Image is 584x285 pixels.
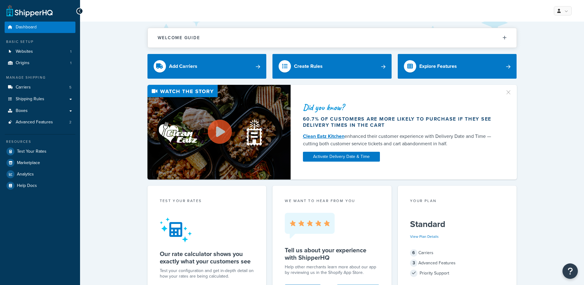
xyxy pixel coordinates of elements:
[69,85,71,90] span: 5
[5,157,75,168] a: Marketplace
[410,259,505,267] div: Advanced Features
[160,198,254,205] div: Test your rates
[5,46,75,57] a: Websites1
[410,198,505,205] div: Your Plan
[303,133,344,140] a: Clean Eatz Kitchen
[285,246,379,261] h5: Tell us about your experience with ShipperHQ
[5,82,75,93] a: Carriers5
[17,149,46,154] span: Test Your Rates
[303,152,380,162] a: Activate Delivery Date & Time
[285,198,379,204] p: we want to hear from you
[398,54,517,79] a: Explore Features
[148,28,517,47] button: Welcome Guide
[285,264,379,275] p: Help other merchants learn more about our app by reviewing us in the Shopify App Store.
[5,169,75,180] a: Analytics
[16,97,44,102] span: Shipping Rules
[16,49,33,54] span: Websites
[419,62,457,71] div: Explore Features
[16,60,30,66] span: Origins
[303,116,497,128] div: 60.7% of customers are more likely to purchase if they see delivery times in the cart
[17,160,40,166] span: Marketplace
[410,219,505,229] h5: Standard
[5,117,75,128] a: Advanced Features2
[169,62,197,71] div: Add Carriers
[70,60,71,66] span: 1
[410,249,417,257] span: 6
[16,85,31,90] span: Carriers
[5,93,75,105] a: Shipping Rules
[5,105,75,117] a: Boxes
[16,25,37,30] span: Dashboard
[410,249,505,257] div: Carriers
[147,85,291,180] img: Video thumbnail
[5,57,75,69] li: Origins
[17,183,37,188] span: Help Docs
[70,49,71,54] span: 1
[5,180,75,191] a: Help Docs
[272,54,392,79] a: Create Rules
[5,139,75,144] div: Resources
[160,268,254,279] div: Test your configuration and get in-depth detail on how your rates are being calculated.
[410,259,417,267] span: 3
[5,75,75,80] div: Manage Shipping
[303,103,497,112] div: Did you know?
[158,35,200,40] h2: Welcome Guide
[5,39,75,44] div: Basic Setup
[294,62,323,71] div: Create Rules
[5,117,75,128] li: Advanced Features
[303,133,497,147] div: enhanced their customer experience with Delivery Date and Time — cutting both customer service ti...
[69,120,71,125] span: 2
[410,234,439,239] a: View Plan Details
[5,46,75,57] li: Websites
[5,82,75,93] li: Carriers
[562,263,578,279] button: Open Resource Center
[16,120,53,125] span: Advanced Features
[410,269,505,278] div: Priority Support
[17,172,34,177] span: Analytics
[5,57,75,69] a: Origins1
[5,146,75,157] a: Test Your Rates
[160,250,254,265] h5: Our rate calculator shows you exactly what your customers see
[147,54,267,79] a: Add Carriers
[16,108,28,114] span: Boxes
[5,22,75,33] a: Dashboard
